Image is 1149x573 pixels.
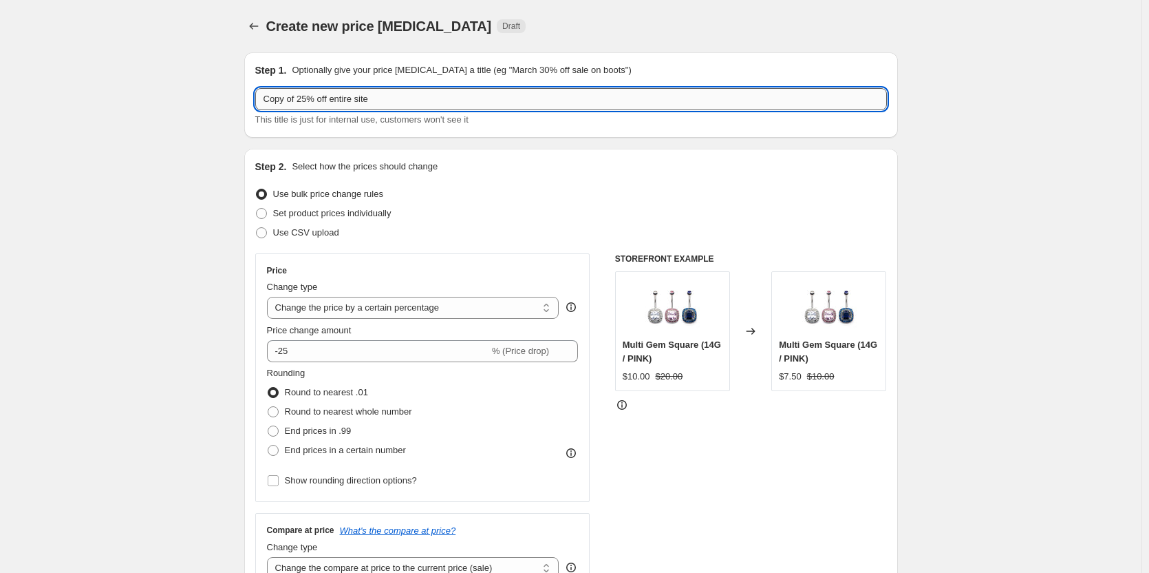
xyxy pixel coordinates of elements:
[255,160,287,174] h2: Step 2.
[267,368,305,378] span: Rounding
[285,445,406,455] span: End prices in a certain number
[502,21,520,32] span: Draft
[285,426,352,436] span: End prices in .99
[267,542,318,552] span: Change type
[564,300,578,314] div: help
[273,208,391,218] span: Set product prices individually
[267,340,489,362] input: -15
[645,279,700,334] img: 168-200-504_80x.jpg
[273,227,339,238] span: Use CSV upload
[292,63,631,77] p: Optionally give your price [MEDICAL_DATA] a title (eg "March 30% off sale on boots")
[623,340,721,364] span: Multi Gem Square (14G / PINK)
[285,387,368,397] span: Round to nearest .01
[807,370,835,384] strike: $10.00
[779,340,877,364] span: Multi Gem Square (14G / PINK)
[273,189,383,199] span: Use bulk price change rules
[255,88,887,110] input: 30% off holiday sale
[340,525,456,536] button: What's the compare at price?
[802,279,857,334] img: 168-200-504_80x.jpg
[244,17,264,36] button: Price change jobs
[267,282,318,292] span: Change type
[492,346,549,356] span: % (Price drop)
[285,406,412,417] span: Round to nearest whole number
[267,265,287,276] h3: Price
[615,253,887,264] h6: STOREFRONT EXAMPLE
[255,114,469,125] span: This title is just for internal use, customers won't see it
[779,370,802,384] div: $7.50
[285,475,417,486] span: Show rounding direction options?
[267,325,352,335] span: Price change amount
[267,525,334,536] h3: Compare at price
[623,370,650,384] div: $10.00
[255,63,287,77] h2: Step 1.
[656,370,683,384] strike: $20.00
[266,19,492,34] span: Create new price [MEDICAL_DATA]
[292,160,438,174] p: Select how the prices should change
